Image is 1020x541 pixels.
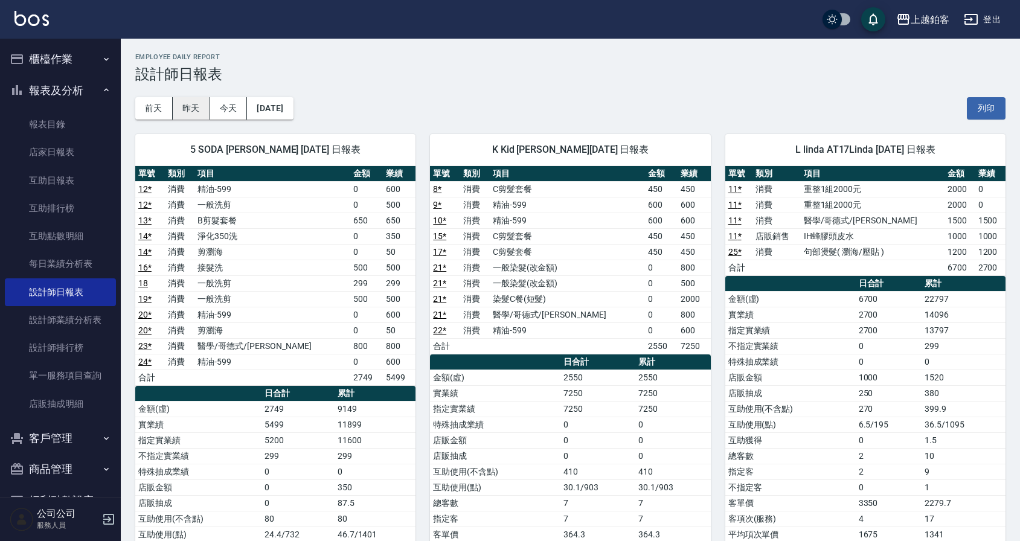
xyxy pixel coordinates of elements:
td: 0 [635,448,710,464]
td: 互助使用(點) [430,479,560,495]
td: 2 [856,448,922,464]
td: 2550 [635,370,710,385]
td: 30.1/903 [635,479,710,495]
th: 業績 [975,166,1006,182]
table: a dense table [725,166,1006,276]
td: 299 [922,338,1006,354]
td: 5499 [383,370,415,385]
td: 合計 [430,338,460,354]
th: 類別 [460,166,490,182]
td: 7250 [635,401,710,417]
td: 0 [560,417,635,432]
td: C剪髮套餐 [490,181,645,197]
td: 實業績 [135,417,261,432]
td: 消費 [752,213,800,228]
td: 淨化350洗 [194,228,350,244]
td: 互助獲得 [725,432,856,448]
td: 消費 [165,181,194,197]
td: 410 [635,464,710,479]
td: 0 [856,432,922,448]
td: 6700 [856,291,922,307]
td: 650 [350,213,383,228]
th: 累計 [635,354,710,370]
button: save [861,7,885,31]
td: 600 [645,197,678,213]
td: 299 [261,448,334,464]
td: 0 [350,181,383,197]
td: 9149 [335,401,416,417]
th: 單號 [430,166,460,182]
td: 精油-599 [490,213,645,228]
td: 299 [350,275,383,291]
span: L linda AT17Linda [DATE] 日報表 [740,144,991,156]
td: 0 [350,244,383,260]
td: 重整1組2000元 [801,197,945,213]
td: 金額(虛) [135,401,261,417]
td: 0 [261,495,334,511]
td: 1500 [945,213,975,228]
td: 指定實業績 [135,432,261,448]
td: 299 [383,275,415,291]
td: 0 [856,479,922,495]
td: 醫學/哥德式/[PERSON_NAME] [194,338,350,354]
td: 500 [383,291,415,307]
td: 11899 [335,417,416,432]
td: 總客數 [725,448,856,464]
td: 消費 [752,181,800,197]
td: 0 [350,197,383,213]
td: 0 [645,275,678,291]
td: 50 [383,244,415,260]
td: 1 [922,479,1006,495]
td: 0 [261,464,334,479]
td: 17 [922,511,1006,527]
td: 2700 [856,307,922,322]
td: 指定實業績 [430,401,560,417]
td: 0 [261,479,334,495]
td: 特殊抽成業績 [135,464,261,479]
td: 客單價 [725,495,856,511]
td: 互助使用(不含點) [430,464,560,479]
td: 1000 [945,228,975,244]
td: 0 [635,417,710,432]
button: 櫃檯作業 [5,43,116,75]
a: 設計師日報表 [5,278,116,306]
span: K Kid [PERSON_NAME][DATE] 日報表 [444,144,696,156]
td: 600 [678,213,710,228]
td: 0 [922,354,1006,370]
td: 合計 [725,260,753,275]
td: 250 [856,385,922,401]
td: 店販抽成 [430,448,560,464]
td: 指定實業績 [725,322,856,338]
td: IH蜂膠頭皮水 [801,228,945,244]
a: 報表目錄 [5,110,116,138]
td: 總客數 [430,495,560,511]
table: a dense table [135,166,415,386]
td: 5200 [261,432,334,448]
td: 金額(虛) [725,291,856,307]
td: 2550 [560,370,635,385]
td: 一般洗剪 [194,197,350,213]
td: 0 [335,464,416,479]
td: 實業績 [725,307,856,322]
a: 店家日報表 [5,138,116,166]
td: 600 [383,354,415,370]
td: 互助使用(點) [725,417,856,432]
td: 2749 [350,370,383,385]
td: 6.5/195 [856,417,922,432]
td: 7 [560,495,635,511]
td: 5499 [261,417,334,432]
td: 特殊抽成業績 [725,354,856,370]
td: 80 [335,511,416,527]
td: 染髮C餐(短髮) [490,291,645,307]
td: 店販抽成 [725,385,856,401]
td: 0 [645,307,678,322]
td: 金額(虛) [430,370,560,385]
td: 1520 [922,370,1006,385]
td: 醫學/哥德式/[PERSON_NAME] [801,213,945,228]
td: 消費 [165,322,194,338]
td: 7250 [678,338,710,354]
img: Person [10,507,34,531]
td: 650 [383,213,415,228]
td: 450 [678,228,710,244]
td: 消費 [460,275,490,291]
